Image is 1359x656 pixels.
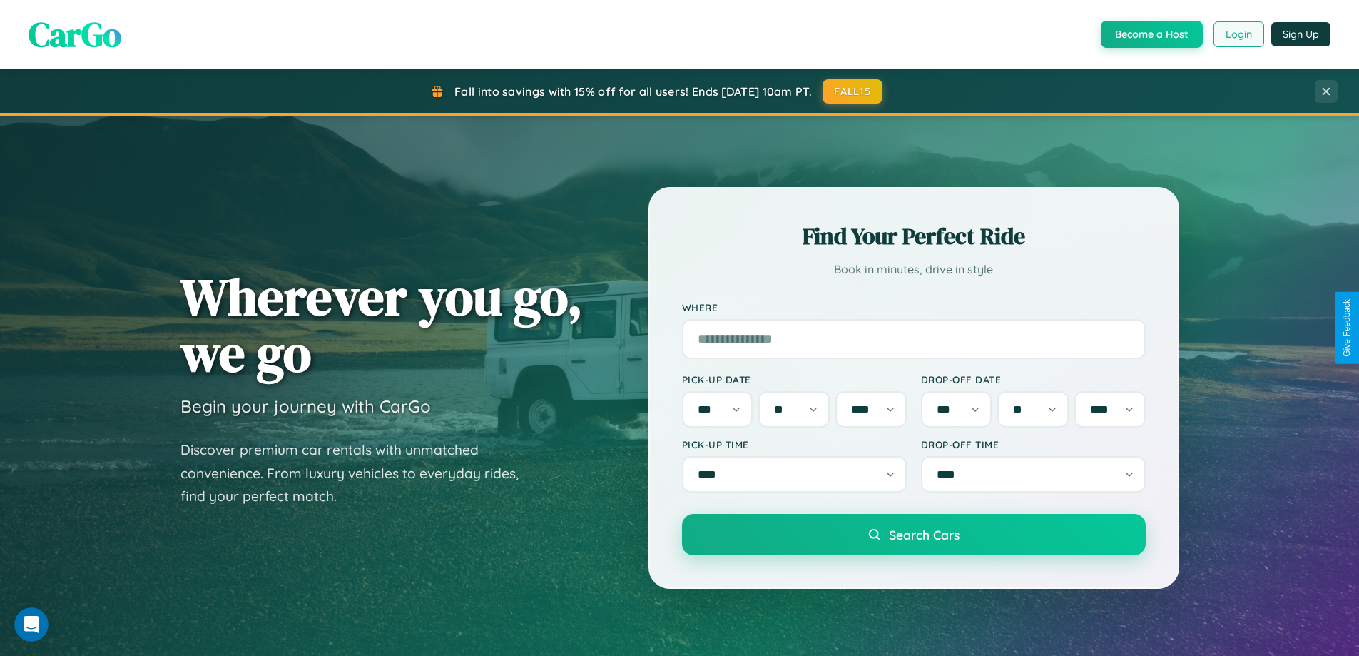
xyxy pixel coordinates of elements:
label: Where [682,301,1146,313]
label: Drop-off Time [921,438,1146,450]
button: Become a Host [1101,21,1203,48]
label: Pick-up Time [682,438,907,450]
button: Search Cars [682,514,1146,555]
span: CarGo [29,11,121,58]
button: FALL15 [823,79,882,104]
label: Drop-off Date [921,373,1146,385]
label: Pick-up Date [682,373,907,385]
div: Give Feedback [1342,299,1352,357]
p: Book in minutes, drive in style [682,259,1146,280]
span: Search Cars [889,527,960,543]
button: Login [1213,21,1264,47]
button: Sign Up [1271,22,1330,46]
h3: Begin your journey with CarGo [180,395,431,417]
h2: Find Your Perfect Ride [682,221,1146,252]
iframe: Intercom live chat [14,607,49,642]
p: Discover premium car rentals with unmatched convenience. From luxury vehicles to everyday rides, ... [180,438,537,508]
span: Fall into savings with 15% off for all users! Ends [DATE] 10am PT. [454,84,812,99]
h1: Wherever you go, we go [180,268,583,381]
